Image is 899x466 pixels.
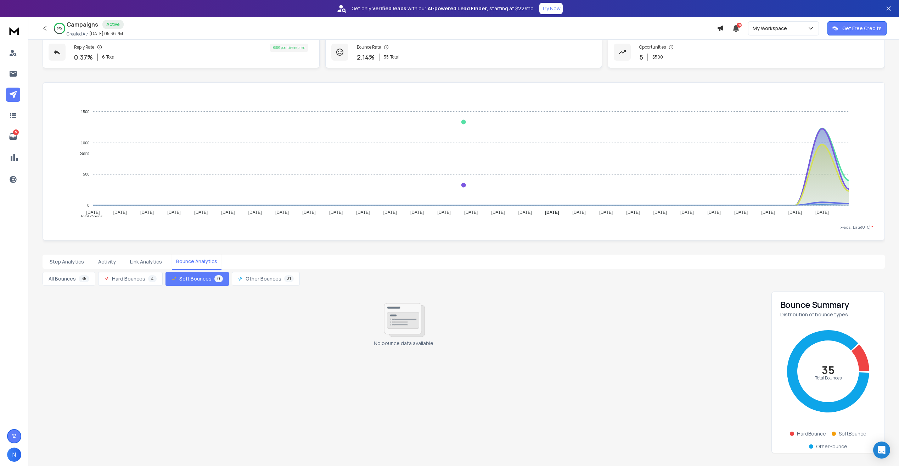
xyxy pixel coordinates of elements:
[113,210,127,215] tspan: [DATE]
[102,20,124,29] div: Active
[106,54,116,60] span: Total
[737,23,742,28] span: 50
[112,275,145,282] span: Hard Bounces
[539,3,563,14] button: Try Now
[194,210,208,215] tspan: [DATE]
[374,340,434,347] span: No bounce data available.
[81,110,89,114] tspan: 1500
[275,210,289,215] tspan: [DATE]
[7,448,21,462] button: N
[126,254,166,270] button: Link Analytics
[639,52,643,62] p: 5
[74,52,93,62] p: 0.37 %
[464,210,478,215] tspan: [DATE]
[572,210,586,215] tspan: [DATE]
[49,275,76,282] span: All Bounces
[352,5,534,12] p: Get only with our starting at $22/mo
[788,210,802,215] tspan: [DATE]
[753,25,790,32] p: My Workspace
[428,5,488,12] strong: AI-powered Lead Finder,
[83,172,89,176] tspan: 500
[87,203,89,207] tspan: 0
[372,5,406,12] strong: verified leads
[43,38,320,68] a: Reply Rate0.37%6Total83% positive replies
[762,210,775,215] tspan: [DATE]
[822,363,835,377] text: 35
[54,225,873,230] p: x-axis : Date(UTC)
[75,151,89,156] span: Sent
[148,275,157,282] span: 4
[79,275,89,282] span: 35
[357,44,381,50] p: Bounce Rate
[325,38,602,68] a: Bounce Rate2.14%35Total
[652,54,663,60] p: $ 500
[680,210,694,215] tspan: [DATE]
[780,311,876,318] p: Distribution of bounce types
[284,275,294,282] span: 31
[270,44,308,52] div: 83 % positive replies
[815,375,842,381] text: Total Bounces
[94,254,120,270] button: Activity
[827,21,887,35] button: Get Free Credits
[518,210,532,215] tspan: [DATE]
[102,54,105,60] span: 6
[57,26,62,30] p: 67 %
[329,210,343,215] tspan: [DATE]
[357,52,375,62] p: 2.14 %
[390,54,399,60] span: Total
[437,210,451,215] tspan: [DATE]
[356,210,370,215] tspan: [DATE]
[599,210,613,215] tspan: [DATE]
[221,210,235,215] tspan: [DATE]
[86,210,100,215] tspan: [DATE]
[541,5,561,12] p: Try Now
[140,210,154,215] tspan: [DATE]
[7,24,21,37] img: logo
[410,210,424,215] tspan: [DATE]
[653,210,667,215] tspan: [DATE]
[13,129,19,135] p: 5
[89,31,123,37] p: [DATE] 05:36 PM
[74,44,94,50] p: Reply Rate
[167,210,181,215] tspan: [DATE]
[873,442,890,459] div: Open Intercom Messenger
[545,210,559,215] tspan: [DATE]
[248,210,262,215] tspan: [DATE]
[816,443,847,450] span: Other Bounce
[491,210,505,215] tspan: [DATE]
[639,44,666,50] p: Opportunities
[734,210,748,215] tspan: [DATE]
[383,210,397,215] tspan: [DATE]
[839,430,866,437] span: Soft Bounce
[67,20,98,29] h1: Campaigns
[627,210,640,215] tspan: [DATE]
[45,254,88,270] button: Step Analytics
[6,129,20,144] a: 5
[67,31,88,37] p: Created At:
[214,275,223,282] span: 0
[179,275,212,282] span: Soft Bounces
[797,430,826,437] span: Hard Bounce
[302,210,316,215] tspan: [DATE]
[384,54,389,60] span: 35
[842,25,882,32] p: Get Free Credits
[172,254,221,270] button: Bounce Analytics
[75,214,103,219] span: Total Opens
[81,141,89,145] tspan: 1000
[815,210,829,215] tspan: [DATE]
[780,300,876,309] h3: Bounce Summary
[707,210,721,215] tspan: [DATE]
[608,38,885,68] a: Opportunities5$500
[246,275,281,282] span: Other Bounces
